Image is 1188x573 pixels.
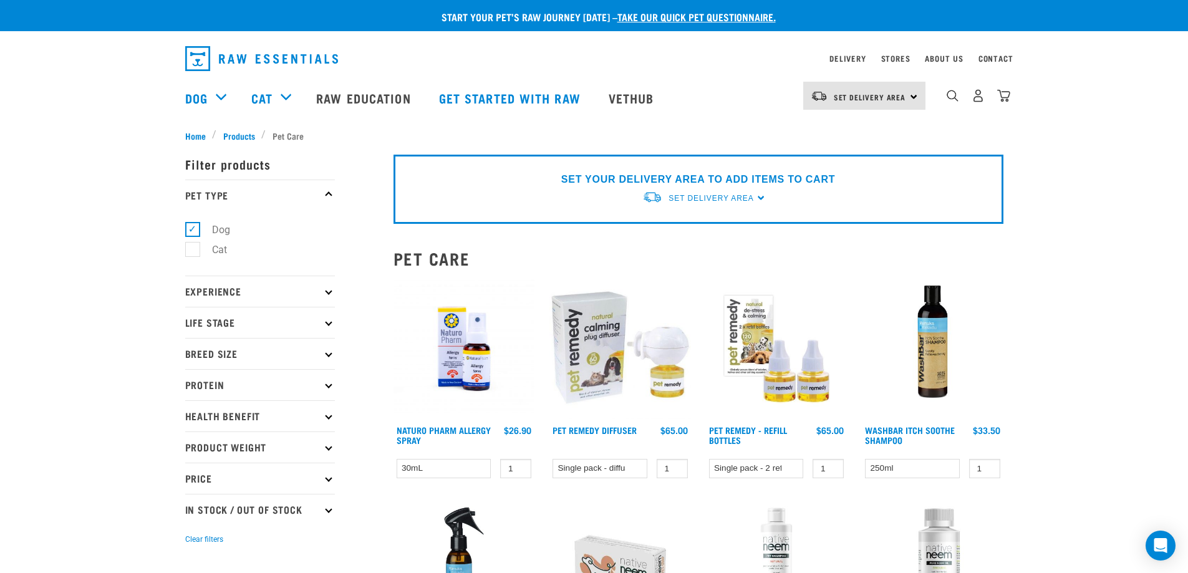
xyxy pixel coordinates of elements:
[185,148,335,180] p: Filter products
[834,95,906,99] span: Set Delivery Area
[947,90,959,102] img: home-icon-1@2x.png
[185,307,335,338] p: Life Stage
[304,73,426,123] a: Raw Education
[185,431,335,463] p: Product Weight
[978,56,1013,60] a: Contact
[185,46,338,71] img: Raw Essentials Logo
[185,338,335,369] p: Breed Size
[561,172,835,187] p: SET YOUR DELIVERY AREA TO ADD ITEMS TO CART
[185,400,335,431] p: Health Benefit
[185,494,335,525] p: In Stock / Out Of Stock
[175,41,1013,76] nav: dropdown navigation
[973,425,1000,435] div: $33.50
[185,180,335,211] p: Pet Type
[669,194,753,203] span: Set Delivery Area
[969,459,1000,478] input: 1
[706,278,848,420] img: Pet remedy refills
[185,534,223,545] button: Clear filters
[813,459,844,478] input: 1
[925,56,963,60] a: About Us
[185,129,1003,142] nav: breadcrumbs
[709,428,787,442] a: Pet Remedy - Refill Bottles
[185,129,213,142] a: Home
[549,278,691,420] img: Pet Remedy
[881,56,910,60] a: Stores
[660,425,688,435] div: $65.00
[192,242,232,258] label: Cat
[185,129,206,142] span: Home
[596,73,670,123] a: Vethub
[862,278,1003,420] img: Wash Bar Itch Soothe Shampoo
[251,89,273,107] a: Cat
[185,369,335,400] p: Protein
[427,73,596,123] a: Get started with Raw
[811,90,828,102] img: van-moving.png
[397,428,491,442] a: Naturo Pharm Allergy Spray
[504,425,531,435] div: $26.90
[816,425,844,435] div: $65.00
[185,463,335,494] p: Price
[223,129,255,142] span: Products
[997,89,1010,102] img: home-icon@2x.png
[1146,531,1176,561] div: Open Intercom Messenger
[617,14,776,19] a: take our quick pet questionnaire.
[192,222,235,238] label: Dog
[657,459,688,478] input: 1
[972,89,985,102] img: user.png
[642,191,662,204] img: van-moving.png
[185,276,335,307] p: Experience
[553,428,637,432] a: Pet Remedy Diffuser
[394,249,1003,268] h2: Pet Care
[394,278,535,420] img: 2023 AUG RE Product1728
[865,428,955,442] a: WashBar Itch Soothe Shampoo
[500,459,531,478] input: 1
[829,56,866,60] a: Delivery
[185,89,208,107] a: Dog
[216,129,261,142] a: Products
